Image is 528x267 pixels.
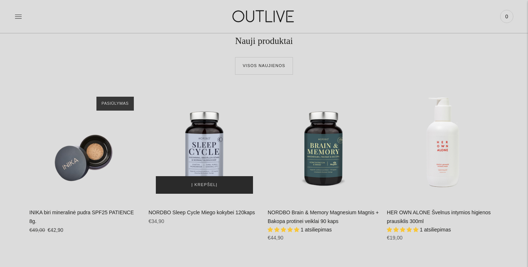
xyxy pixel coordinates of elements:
[502,11,512,22] span: 0
[420,227,451,233] span: 1 atsiliepimas
[148,209,255,215] a: NORDBO Sleep Cycle Miego kokybei 120kaps
[387,89,499,201] a: HER OWN ALONE Švelnus intymios higienos prausiklis 300ml
[218,4,310,29] img: OUTLIVE
[268,209,379,224] a: NORDBO Brain & Memory Magnesium Magnis + Bakopa protinei veiklai 90 kaps
[148,218,164,224] span: €34,90
[387,227,420,233] span: 5.00 stars
[387,209,491,224] a: HER OWN ALONE Švelnus intymios higienos prausiklis 300ml
[29,227,45,233] s: €49,00
[268,89,379,201] a: NORDBO Brain & Memory Magnesium Magnis + Bakopa protinei veiklai 90 kaps
[148,89,260,201] a: NORDBO Sleep Cycle Miego kokybei 120kaps
[198,35,330,47] h2: Nauji produktai
[29,89,141,201] a: INIKA biri mineralinė pudra SPF25 PATIENCE 8g.
[29,209,134,224] a: INIKA biri mineralinė pudra SPF25 PATIENCE 8g.
[156,176,253,194] button: Į krepšelį
[235,57,293,75] a: Visos naujienos
[500,8,513,25] a: 0
[48,227,63,233] span: €42,90
[268,227,301,233] span: 5.00 stars
[301,227,332,233] span: 1 atsiliepimas
[268,235,283,241] span: €44,90
[191,181,217,189] span: Į krepšelį
[387,235,403,241] span: €19,00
